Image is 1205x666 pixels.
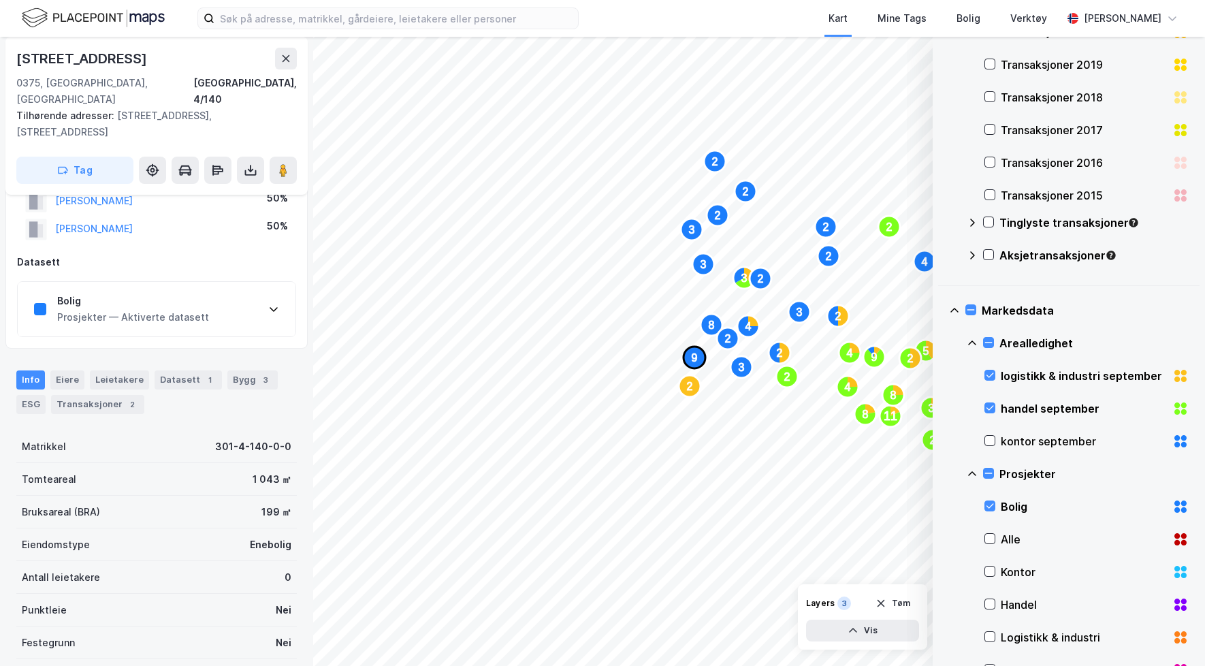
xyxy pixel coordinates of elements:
[839,342,861,364] div: Map marker
[735,180,756,202] div: Map marker
[835,311,841,322] text: 2
[193,75,297,108] div: [GEOGRAPHIC_DATA], 4/140
[815,216,837,238] div: Map marker
[1001,89,1167,106] div: Transaksjoner 2018
[737,315,759,337] div: Map marker
[886,221,893,233] text: 2
[681,219,703,240] div: Map marker
[701,314,722,336] div: Map marker
[90,370,149,390] div: Leietakere
[837,376,858,398] div: Map marker
[999,215,1189,231] div: Tinglyste transaksjoner
[16,395,46,414] div: ESG
[829,10,848,27] div: Kart
[276,635,291,651] div: Nei
[863,409,869,420] text: 8
[878,216,900,238] div: Map marker
[929,402,935,414] text: 3
[684,347,705,368] div: Map marker
[880,405,901,427] div: Map marker
[57,309,209,326] div: Prosjekter — Aktiverte datasett
[16,108,286,140] div: [STREET_ADDRESS], [STREET_ADDRESS]
[922,429,944,451] div: Map marker
[203,373,216,387] div: 1
[1001,564,1167,580] div: Kontor
[16,157,133,184] button: Tag
[827,305,849,327] div: Map marker
[845,381,851,393] text: 4
[51,395,144,414] div: Transaksjoner
[689,224,695,236] text: 3
[704,150,726,172] div: Map marker
[777,347,783,359] text: 2
[709,319,715,331] text: 8
[215,439,291,455] div: 301-4-140-0-0
[920,397,942,419] div: Map marker
[16,75,193,108] div: 0375, [GEOGRAPHIC_DATA], [GEOGRAPHIC_DATA]
[999,466,1189,482] div: Prosjekter
[1105,249,1117,261] div: Tooltip anchor
[717,328,739,349] div: Map marker
[769,342,790,364] div: Map marker
[1001,57,1167,73] div: Transaksjoner 2019
[758,273,764,285] text: 2
[22,602,67,618] div: Punktleie
[227,370,278,390] div: Bygg
[806,620,919,641] button: Vis
[930,434,936,446] text: 2
[22,504,100,520] div: Bruksareal (BRA)
[847,347,853,359] text: 4
[712,156,718,168] text: 2
[261,504,291,520] div: 199 ㎡
[1001,122,1167,138] div: Transaksjoner 2017
[715,210,721,221] text: 2
[50,370,84,390] div: Eiere
[267,218,288,234] div: 50%
[1001,400,1167,417] div: handel september
[999,247,1189,264] div: Aksjetransaksjoner
[1001,155,1167,171] div: Transaksjoner 2016
[16,110,117,121] span: Tilhørende adresser:
[741,272,748,284] text: 3
[806,598,835,609] div: Layers
[22,569,100,586] div: Antall leietakere
[1001,629,1167,646] div: Logistikk & industri
[155,370,222,390] div: Datasett
[871,351,878,363] text: 9
[679,375,701,397] div: Map marker
[788,301,810,323] div: Map marker
[1001,368,1167,384] div: logistikk & industri september
[863,346,885,368] div: Map marker
[743,186,749,197] text: 2
[907,353,914,364] text: 2
[776,366,798,387] div: Map marker
[878,10,927,27] div: Mine Tags
[915,340,937,362] div: Map marker
[1001,531,1167,548] div: Alle
[922,256,928,268] text: 4
[739,362,745,373] text: 3
[1137,601,1205,666] iframe: Chat Widget
[22,537,90,553] div: Eiendomstype
[1001,597,1167,613] div: Handel
[17,254,296,270] div: Datasett
[22,439,66,455] div: Matrikkel
[837,597,851,610] div: 3
[22,471,76,488] div: Tomteareal
[1001,187,1167,204] div: Transaksjoner 2015
[16,370,45,390] div: Info
[733,267,755,289] div: Map marker
[826,251,832,262] text: 2
[22,6,165,30] img: logo.f888ab2527a4732fd821a326f86c7f29.svg
[818,245,839,267] div: Map marker
[982,302,1189,319] div: Markedsdata
[701,259,707,270] text: 3
[745,321,752,332] text: 4
[899,347,921,369] div: Map marker
[999,335,1189,351] div: Arealledighet
[125,398,139,411] div: 2
[730,356,752,378] div: Map marker
[276,602,291,618] div: Nei
[22,635,75,651] div: Festegrunn
[854,403,876,425] div: Map marker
